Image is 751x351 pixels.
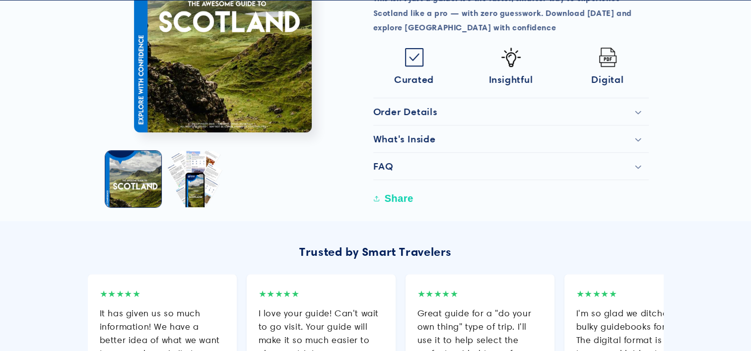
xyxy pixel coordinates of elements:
[417,286,543,302] div: ★★★★★
[373,160,393,172] h2: FAQ
[373,98,649,125] summary: Order Details
[489,73,533,85] span: Insightful
[88,241,664,262] div: Trusted by Smart Travelers
[576,286,701,302] div: ★★★★★
[259,286,384,302] div: ★★★★★
[591,73,623,85] span: Digital
[373,153,649,179] summary: FAQ
[373,125,649,152] summary: What's Inside
[373,187,416,209] button: Share
[100,286,225,302] div: ★★★★★
[373,133,436,145] h2: What's Inside
[501,48,521,67] img: Idea-icon.png
[105,151,161,207] button: Load image 1 in gallery view
[598,48,617,67] img: Pdf.png
[373,106,437,117] h2: Order Details
[394,73,434,85] span: Curated
[166,151,222,207] button: Load image 2 in gallery view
